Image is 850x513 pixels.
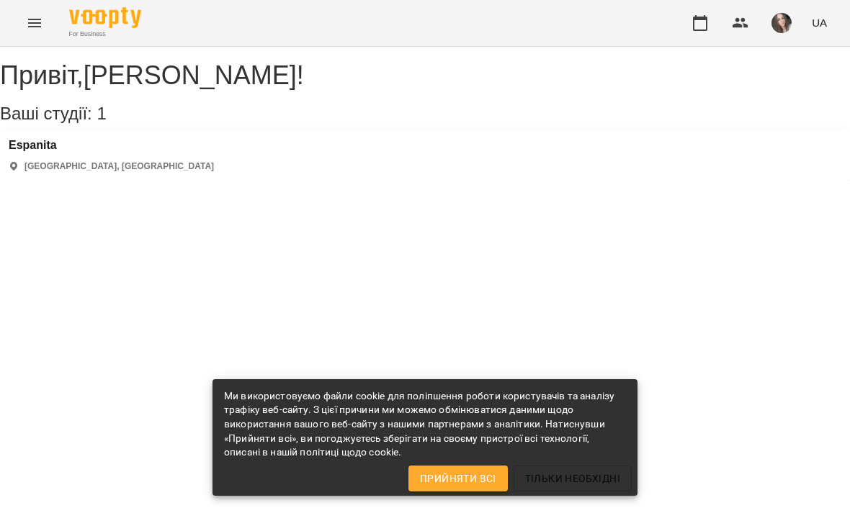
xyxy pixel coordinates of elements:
p: [GEOGRAPHIC_DATA], [GEOGRAPHIC_DATA] [24,160,214,173]
button: UA [806,9,833,36]
img: Voopty Logo [69,7,141,28]
button: Menu [17,6,52,40]
span: UA [812,15,827,30]
img: f6374287e352a2e74eca4bf889e79d1e.jpg [771,13,792,33]
span: 1 [97,104,106,123]
a: Espanita [9,139,214,152]
span: For Business [69,29,141,39]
